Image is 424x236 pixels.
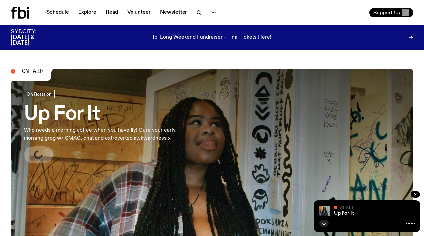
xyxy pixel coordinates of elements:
span: On Rotation [27,92,52,97]
button: Support Us [369,8,413,17]
h3: Up For It [24,105,193,124]
span: On Air [339,205,353,209]
p: Who needs a morning coffee when you have Ify! Cure your early morning grog w/ SMAC, chat and extr... [24,126,193,142]
a: Read [102,8,122,17]
span: Support Us [373,10,400,16]
a: Newsletter [156,8,191,17]
span: On Air [22,68,44,74]
p: fbi Long Weekend Fundraiser - Final Tickets Here! [153,35,271,41]
h3: SYDCITY: [DATE] & [DATE] [11,29,53,46]
a: Up For It [334,211,354,216]
a: Explore [74,8,100,17]
a: On Rotation [24,90,55,98]
a: Volunteer [123,8,155,17]
a: Schedule [42,8,73,17]
a: Up For ItWho needs a morning coffee when you have Ify! Cure your early morning grog w/ SMAC, chat... [24,90,193,163]
img: Ify - a Brown Skin girl with black braided twists, looking up to the side with her tongue stickin... [319,206,330,216]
